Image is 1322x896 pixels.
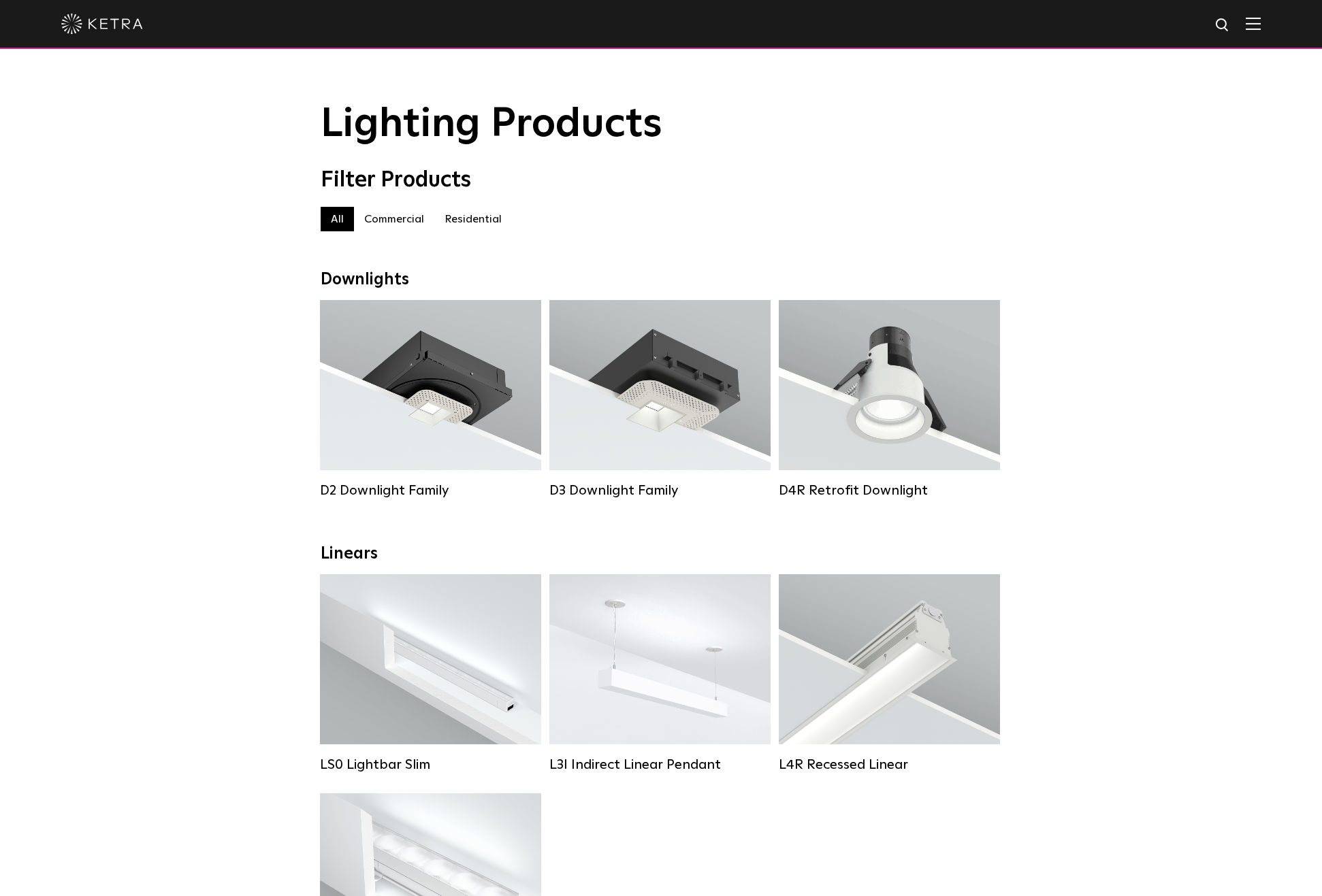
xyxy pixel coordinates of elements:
a: D4R Retrofit Downlight Lumen Output:800Colors:White / BlackBeam Angles:15° / 25° / 40° / 60°Watta... [779,300,1000,499]
label: All [321,207,354,231]
a: L3I Indirect Linear Pendant Lumen Output:400 / 600 / 800 / 1000Housing Colors:White / BlackContro... [549,574,771,773]
label: Residential [434,207,512,231]
div: D3 Downlight Family [549,482,771,499]
div: L4R Recessed Linear [779,757,1000,773]
img: search icon [1214,17,1231,34]
a: D3 Downlight Family Lumen Output:700 / 900 / 1100Colors:White / Black / Silver / Bronze / Paintab... [549,300,771,499]
label: Commercial [354,207,434,231]
div: L3I Indirect Linear Pendant [549,757,771,773]
div: D2 Downlight Family [320,482,541,499]
div: Downlights [321,270,1001,290]
div: Linears [321,544,1001,564]
div: Filter Products [321,167,1001,193]
a: LS0 Lightbar Slim Lumen Output:200 / 350Colors:White / BlackControl:X96 Controller [320,574,541,773]
img: Hamburger%20Nav.svg [1246,17,1261,30]
div: D4R Retrofit Downlight [779,482,1000,499]
img: ketra-logo-2019-white [61,14,143,34]
a: D2 Downlight Family Lumen Output:1200Colors:White / Black / Gloss Black / Silver / Bronze / Silve... [320,300,541,499]
div: LS0 Lightbar Slim [320,757,541,773]
span: Lighting Products [321,104,662,145]
a: L4R Recessed Linear Lumen Output:400 / 600 / 800 / 1000Colors:White / BlackControl:Lutron Clear C... [779,574,1000,773]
